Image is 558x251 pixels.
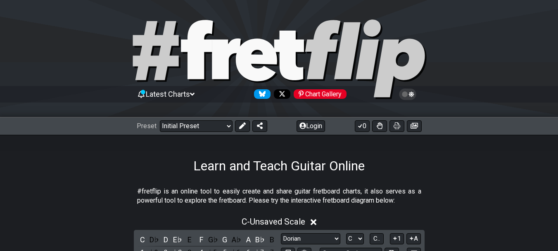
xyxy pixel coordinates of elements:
span: Toggle light / dark theme [403,91,413,98]
select: Preset [160,120,233,132]
button: Edit Preset [235,120,250,132]
a: Follow #fretflip at X [271,89,290,99]
button: Share Preset [252,120,267,132]
div: toggle pitch class [149,234,159,245]
button: Create image [407,120,422,132]
h1: Learn and Teach Guitar Online [193,158,365,174]
div: toggle pitch class [184,234,195,245]
a: Follow #fretflip at Bluesky [251,89,271,99]
div: toggle pitch class [243,234,254,245]
button: A [406,233,421,244]
span: C - Unsaved Scale [242,217,305,227]
button: 1 [390,233,404,244]
button: Toggle Dexterity for all fretkits [372,120,387,132]
span: Latest Charts [146,90,190,98]
select: Scale [281,233,340,244]
div: toggle pitch class [208,234,218,245]
div: toggle pitch class [161,234,171,245]
div: toggle pitch class [137,234,148,245]
button: Print [389,120,404,132]
span: C.. [373,235,380,242]
div: Chart Gallery [294,89,347,99]
button: C.. [370,233,384,244]
button: 0 [355,120,370,132]
div: toggle pitch class [172,234,183,245]
a: #fretflip at Pinterest [290,89,347,99]
div: toggle pitch class [266,234,277,245]
div: toggle pitch class [255,234,266,245]
span: Preset [137,122,157,130]
select: Tonic/Root [346,233,364,244]
div: toggle pitch class [219,234,230,245]
p: #fretflip is an online tool to easily create and share guitar fretboard charts, it also serves as... [137,187,421,206]
div: toggle pitch class [231,234,242,245]
button: Login [297,120,325,132]
div: toggle pitch class [196,234,207,245]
